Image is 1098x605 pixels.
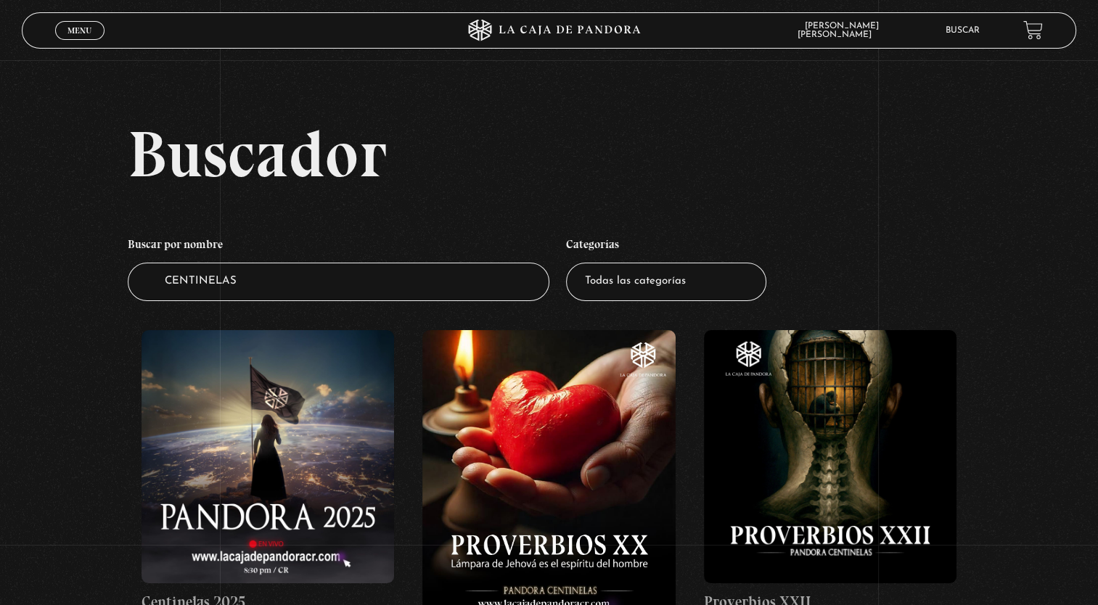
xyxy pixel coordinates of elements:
[566,230,766,263] h4: Categorías
[128,121,1076,186] h2: Buscador
[798,22,886,39] span: [PERSON_NAME] [PERSON_NAME]
[67,26,91,35] span: Menu
[128,230,549,263] h4: Buscar por nombre
[62,38,97,48] span: Cerrar
[946,26,980,35] a: Buscar
[1023,20,1043,40] a: View your shopping cart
